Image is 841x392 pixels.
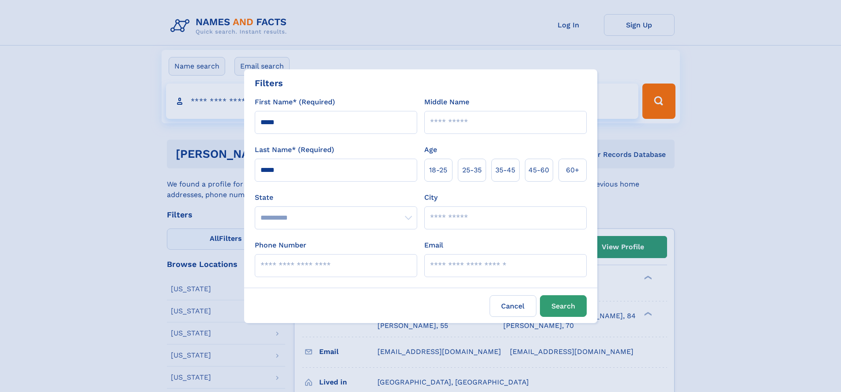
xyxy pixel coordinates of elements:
[566,165,579,175] span: 60+
[540,295,587,317] button: Search
[424,97,469,107] label: Middle Name
[255,192,417,203] label: State
[429,165,447,175] span: 18‑25
[255,76,283,90] div: Filters
[495,165,515,175] span: 35‑45
[490,295,536,317] label: Cancel
[255,240,306,251] label: Phone Number
[255,145,334,155] label: Last Name* (Required)
[424,145,437,155] label: Age
[528,165,549,175] span: 45‑60
[424,240,443,251] label: Email
[255,97,335,107] label: First Name* (Required)
[462,165,482,175] span: 25‑35
[424,192,437,203] label: City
